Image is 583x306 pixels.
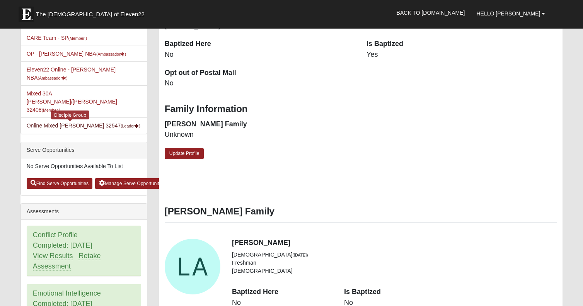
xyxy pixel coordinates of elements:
[476,10,540,17] span: Hello [PERSON_NAME]
[27,51,126,57] a: OP - [PERSON_NAME] NBA(Ambassador)
[36,10,145,18] span: The [DEMOGRAPHIC_DATA] of Eleven22
[165,104,557,115] h3: Family Information
[367,50,557,60] dd: Yes
[27,90,117,113] a: Mixed 30A [PERSON_NAME]/[PERSON_NAME] 32408(Member )
[38,76,68,80] small: (Ambassador )
[232,251,332,259] li: [DEMOGRAPHIC_DATA]
[165,50,355,60] dd: No
[165,119,355,129] dt: [PERSON_NAME] Family
[165,206,557,217] h3: [PERSON_NAME] Family
[165,239,220,294] a: View Fullsize Photo
[344,287,445,297] dt: Is Baptized
[96,52,126,56] small: (Ambassador )
[232,287,332,297] dt: Baptized Here
[367,39,557,49] dt: Is Baptized
[391,3,471,22] a: Back to [DOMAIN_NAME]
[232,267,332,275] li: [DEMOGRAPHIC_DATA]
[19,7,34,22] img: Eleven22 logo
[15,3,169,22] a: The [DEMOGRAPHIC_DATA] of Eleven22
[21,158,147,174] li: No Serve Opportunities Available To List
[121,124,140,128] small: (Leader )
[165,78,355,88] dd: No
[27,35,87,41] a: CARE Team - SP(Member )
[165,148,204,159] a: Update Profile
[232,259,332,267] li: Freshman
[42,108,60,112] small: (Member )
[51,110,89,119] div: Disciple Group
[33,252,73,260] a: View Results
[293,253,308,257] small: ([DATE])
[27,122,140,129] a: Online Mixed [PERSON_NAME] 32547(Leader)
[165,130,355,140] dd: Unknown
[470,4,551,23] a: Hello [PERSON_NAME]
[27,226,141,276] div: Conflict Profile Completed: [DATE]
[165,39,355,49] dt: Baptized Here
[21,204,147,220] div: Assessments
[232,239,557,247] h4: [PERSON_NAME]
[95,178,169,189] a: Manage Serve Opportunities
[165,68,355,78] dt: Opt out of Postal Mail
[21,142,147,158] div: Serve Opportunities
[27,178,93,189] a: Find Serve Opportunities
[68,36,87,41] small: (Member )
[27,66,116,81] a: Eleven22 Online - [PERSON_NAME] NBA(Ambassador)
